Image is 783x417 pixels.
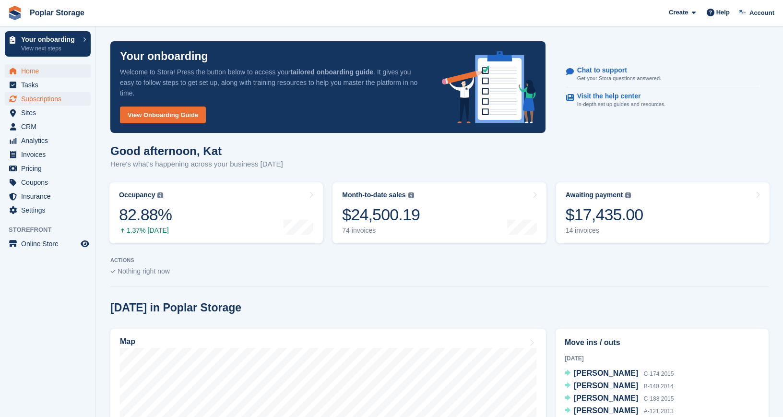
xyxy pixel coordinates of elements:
[565,337,759,348] h2: Move ins / outs
[556,182,770,243] a: Awaiting payment $17,435.00 14 invoices
[566,191,623,199] div: Awaiting payment
[565,393,674,405] a: [PERSON_NAME] C-188 2015
[110,257,769,263] p: ACTIONS
[5,148,91,161] a: menu
[566,87,759,113] a: Visit the help center In-depth set up guides and resources.
[5,237,91,250] a: menu
[110,270,116,274] img: blank_slate_check_icon-ba018cac091ee9be17c0a81a6c232d5eb81de652e7a59be601be346b1b6ddf79.svg
[21,44,78,53] p: View next steps
[120,107,206,123] a: View Onboarding Guide
[119,205,172,225] div: 82.88%
[110,144,283,157] h1: Good afternoon, Kat
[342,191,405,199] div: Month-to-date sales
[21,162,79,175] span: Pricing
[21,203,79,217] span: Settings
[577,66,653,74] p: Chat to support
[5,162,91,175] a: menu
[644,370,674,377] span: C-174 2015
[5,64,91,78] a: menu
[110,159,283,170] p: Here's what's happening across your business [DATE]
[120,51,208,62] p: Your onboarding
[5,92,91,106] a: menu
[21,106,79,119] span: Sites
[79,238,91,250] a: Preview store
[5,190,91,203] a: menu
[625,192,631,198] img: icon-info-grey-7440780725fd019a000dd9b08b2336e03edf1995a4989e88bcd33f0948082b44.svg
[442,51,536,123] img: onboarding-info-6c161a55d2c0e0a8cae90662b2fe09162a5109e8cc188191df67fb4f79e88e88.svg
[566,226,643,235] div: 14 invoices
[644,408,674,415] span: A-121 2013
[574,406,638,415] span: [PERSON_NAME]
[574,381,638,390] span: [PERSON_NAME]
[109,182,323,243] a: Occupancy 82.88% 1.37% [DATE]
[120,67,427,98] p: Welcome to Stora! Press the button below to access your . It gives you easy to follow steps to ge...
[332,182,546,243] a: Month-to-date sales $24,500.19 74 invoices
[566,61,759,88] a: Chat to support Get your Stora questions answered.
[118,267,170,275] span: Nothing right now
[565,354,759,363] div: [DATE]
[5,106,91,119] a: menu
[21,237,79,250] span: Online Store
[669,8,688,17] span: Create
[21,64,79,78] span: Home
[5,203,91,217] a: menu
[120,337,135,346] h2: Map
[738,8,748,17] img: Kat Palmer
[119,226,172,235] div: 1.37% [DATE]
[5,134,91,147] a: menu
[21,78,79,92] span: Tasks
[342,226,420,235] div: 74 invoices
[574,369,638,377] span: [PERSON_NAME]
[644,395,674,402] span: C-188 2015
[644,383,674,390] span: B-140 2014
[566,205,643,225] div: $17,435.00
[408,192,414,198] img: icon-info-grey-7440780725fd019a000dd9b08b2336e03edf1995a4989e88bcd33f0948082b44.svg
[8,6,22,20] img: stora-icon-8386f47178a22dfd0bd8f6a31ec36ba5ce8667c1dd55bd0f319d3a0aa187defe.svg
[21,148,79,161] span: Invoices
[26,5,88,21] a: Poplar Storage
[5,120,91,133] a: menu
[290,68,373,76] strong: tailored onboarding guide
[21,190,79,203] span: Insurance
[577,100,666,108] p: In-depth set up guides and resources.
[119,191,155,199] div: Occupancy
[5,78,91,92] a: menu
[342,205,420,225] div: $24,500.19
[577,74,661,83] p: Get your Stora questions answered.
[21,36,78,43] p: Your onboarding
[9,225,95,235] span: Storefront
[157,192,163,198] img: icon-info-grey-7440780725fd019a000dd9b08b2336e03edf1995a4989e88bcd33f0948082b44.svg
[21,120,79,133] span: CRM
[574,394,638,402] span: [PERSON_NAME]
[5,176,91,189] a: menu
[577,92,658,100] p: Visit the help center
[749,8,774,18] span: Account
[110,301,241,314] h2: [DATE] in Poplar Storage
[21,134,79,147] span: Analytics
[21,176,79,189] span: Coupons
[716,8,730,17] span: Help
[5,31,91,57] a: Your onboarding View next steps
[21,92,79,106] span: Subscriptions
[565,380,674,393] a: [PERSON_NAME] B-140 2014
[565,368,674,380] a: [PERSON_NAME] C-174 2015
